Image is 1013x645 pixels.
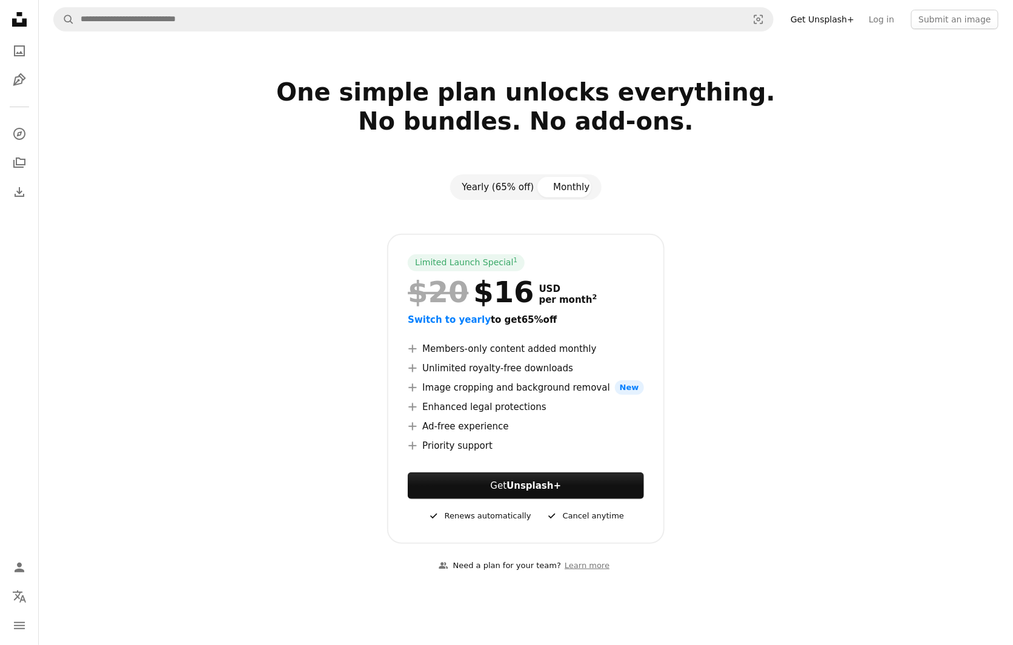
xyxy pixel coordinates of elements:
[7,7,32,34] a: Home — Unsplash
[53,7,774,31] form: Find visuals sitewide
[590,294,600,305] a: 2
[7,39,32,63] a: Photos
[408,380,643,395] li: Image cropping and background removal
[546,509,624,523] div: Cancel anytime
[511,257,520,269] a: 1
[408,342,643,356] li: Members-only content added monthly
[561,556,613,576] a: Learn more
[408,438,643,453] li: Priority support
[7,584,32,609] button: Language
[408,400,643,414] li: Enhanced legal protections
[911,10,998,29] button: Submit an image
[7,151,32,175] a: Collections
[408,361,643,375] li: Unlimited royalty-free downloads
[408,254,525,271] div: Limited Launch Special
[539,283,597,294] span: USD
[539,294,597,305] span: per month
[7,68,32,92] a: Illustrations
[408,276,534,308] div: $16
[136,78,916,165] h2: One simple plan unlocks everything. No bundles. No add-ons.
[439,560,561,572] div: Need a plan for your team?
[862,10,902,29] a: Log in
[408,472,643,499] button: GetUnsplash+
[428,509,531,523] div: Renews automatically
[408,313,557,327] button: Switch to yearlyto get65%off
[543,177,599,197] button: Monthly
[7,122,32,146] a: Explore
[615,380,644,395] span: New
[408,314,491,325] span: Switch to yearly
[54,8,75,31] button: Search Unsplash
[506,480,561,491] strong: Unsplash+
[7,180,32,204] a: Download History
[408,276,468,308] span: $20
[783,10,862,29] a: Get Unsplash+
[408,419,643,434] li: Ad-free experience
[514,256,518,263] sup: 1
[593,293,597,301] sup: 2
[7,614,32,638] button: Menu
[453,177,544,197] button: Yearly (65% off)
[7,555,32,580] a: Log in / Sign up
[744,8,773,31] button: Visual search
